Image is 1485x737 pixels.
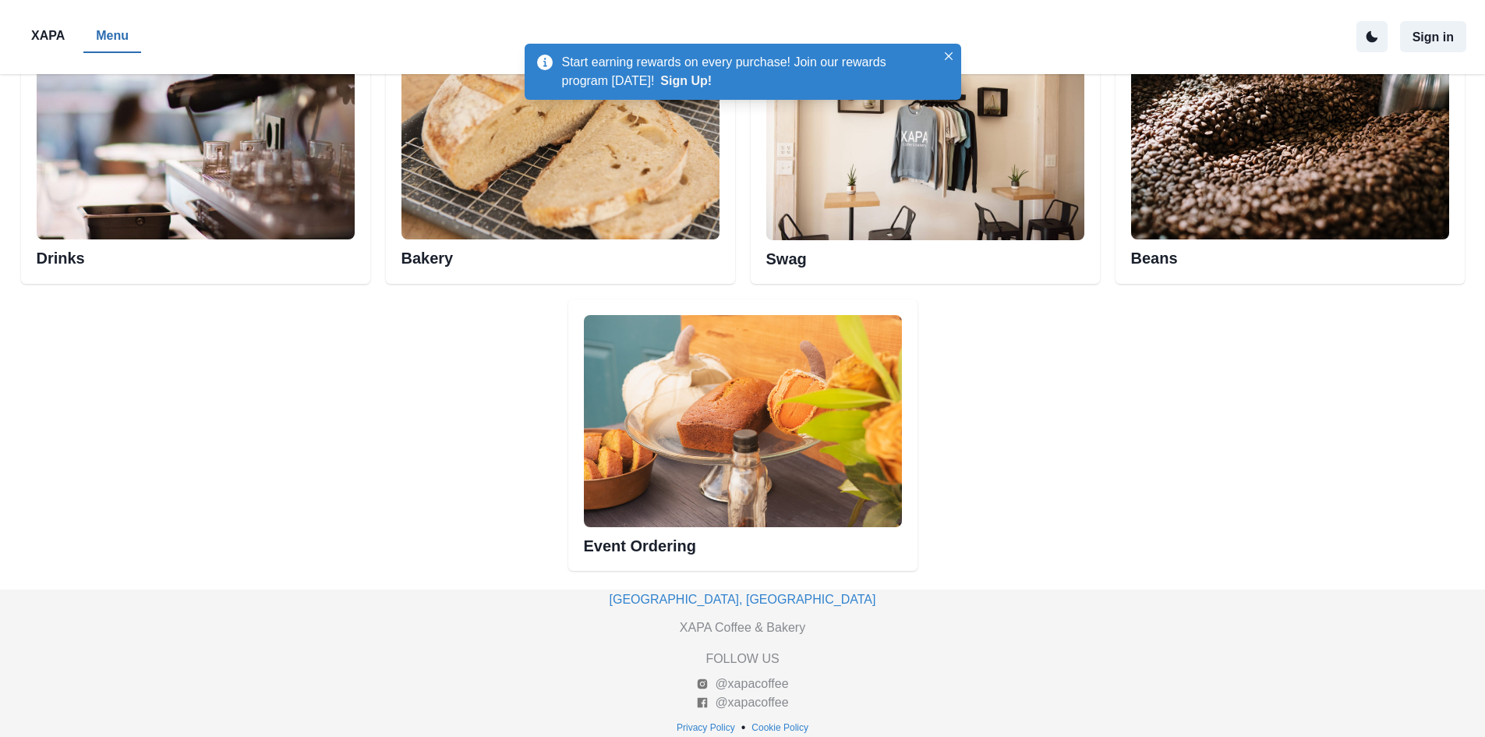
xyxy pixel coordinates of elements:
div: Bakery [386,12,735,284]
p: Start earning rewards on every purchase! Join our rewards program [DATE]! [562,53,936,90]
img: Esspresso machine [37,27,355,239]
button: Sign in [1400,21,1466,52]
div: Swag [751,12,1100,284]
button: Sign Up! [660,74,712,88]
h2: Bakery [401,239,720,268]
h2: Beans [1131,239,1449,268]
p: FOLLOW US [705,650,779,668]
h2: Drinks [37,239,355,268]
button: Close [939,47,958,66]
a: @xapacoffee [696,693,788,712]
p: Menu [96,27,129,45]
a: @xapacoffee [696,675,788,693]
div: Beans [1116,12,1465,284]
p: Privacy Policy [677,721,735,735]
p: • [741,718,746,737]
p: XAPA [31,27,65,45]
div: Event Ordering [568,299,918,571]
div: Esspresso machineDrinks [21,12,370,284]
button: active dark theme mode [1356,21,1388,52]
a: [GEOGRAPHIC_DATA], [GEOGRAPHIC_DATA] [610,593,876,606]
h2: Event Ordering [584,527,902,555]
h2: Swag [766,240,1084,268]
p: Cookie Policy [751,721,808,735]
p: XAPA Coffee & Bakery [680,618,805,637]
